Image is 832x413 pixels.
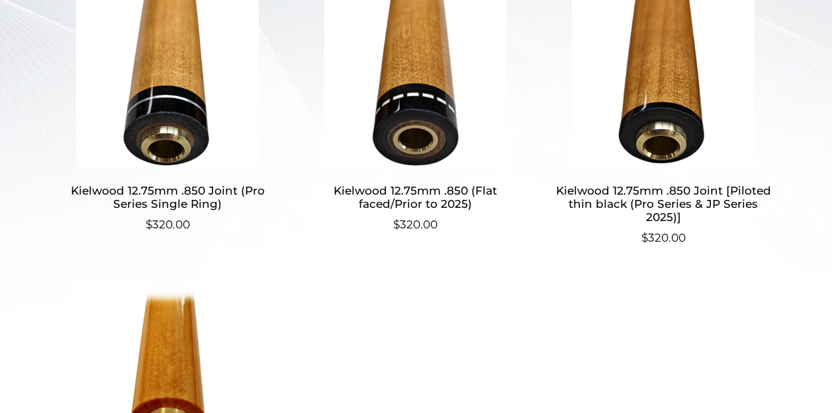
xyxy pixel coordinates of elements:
[146,218,190,231] bdi: 320.00
[305,178,526,216] h2: Kielwood 12.75mm .850 (Flat faced/Prior to 2025)
[641,231,648,244] span: $
[641,231,686,244] bdi: 320.00
[58,178,278,216] h2: Kielwood 12.75mm .850 Joint (Pro Series Single Ring)
[393,218,438,231] bdi: 320.00
[553,178,774,230] h2: Kielwood 12.75mm .850 Joint [Piloted thin black (Pro Series & JP Series 2025)]
[146,218,152,231] span: $
[393,218,400,231] span: $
